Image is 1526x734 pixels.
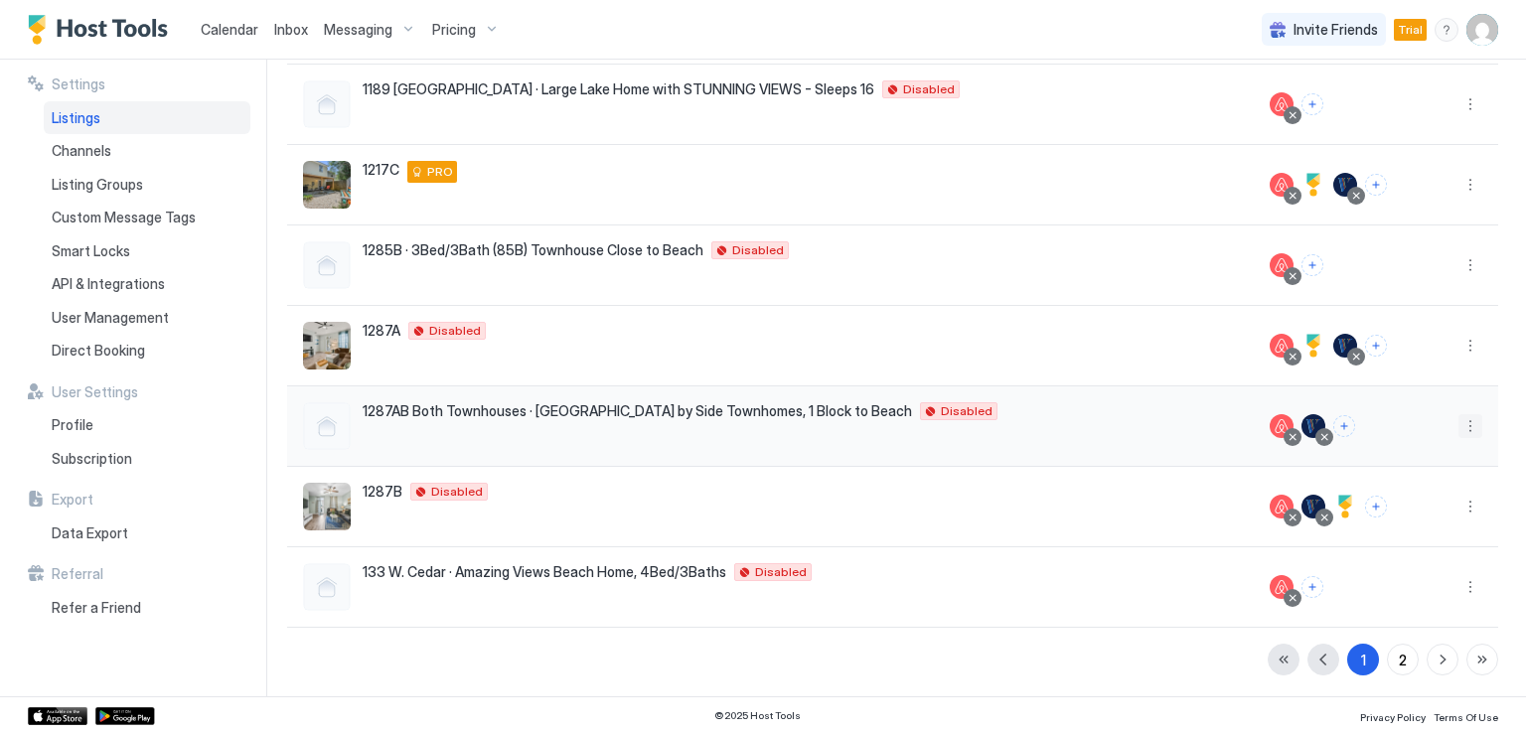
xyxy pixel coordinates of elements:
span: PRO [427,163,453,181]
a: Refer a Friend [44,591,250,625]
span: Trial [1398,21,1423,39]
span: Pricing [432,21,476,39]
a: Smart Locks [44,234,250,268]
div: listing image [303,483,351,530]
span: User Management [52,309,169,327]
span: Messaging [324,21,392,39]
span: 1189 [GEOGRAPHIC_DATA] · Large Lake Home with STUNNING VIEWS - Sleeps 16 [363,80,874,98]
span: User Settings [52,383,138,401]
span: Smart Locks [52,242,130,260]
a: Direct Booking [44,334,250,367]
span: 133 W. Cedar · Amazing Views Beach Home, 4Bed/3Baths [363,563,726,581]
a: Custom Message Tags [44,201,250,234]
a: Data Export [44,516,250,550]
span: Direct Booking [52,342,145,360]
span: Referral [52,565,103,583]
button: More options [1458,575,1482,599]
a: Privacy Policy [1360,705,1426,726]
button: Connect channels [1365,335,1387,357]
span: 1287B [363,483,402,501]
div: User profile [1466,14,1498,46]
div: 2 [1399,650,1407,670]
a: Calendar [201,19,258,40]
span: API & Integrations [52,275,165,293]
div: menu [1435,18,1458,42]
a: Inbox [274,19,308,40]
button: Connect channels [1301,254,1323,276]
a: API & Integrations [44,267,250,301]
span: © 2025 Host Tools [714,709,801,722]
button: More options [1458,495,1482,518]
button: Connect channels [1333,415,1355,437]
a: Host Tools Logo [28,15,177,45]
button: More options [1458,92,1482,116]
button: More options [1458,253,1482,277]
button: Connect channels [1301,93,1323,115]
span: Data Export [52,524,128,542]
span: Privacy Policy [1360,711,1426,723]
div: menu [1458,414,1482,438]
a: Profile [44,408,250,442]
button: 1 [1347,644,1379,675]
a: User Management [44,301,250,335]
span: Custom Message Tags [52,209,196,226]
button: Connect channels [1365,496,1387,517]
a: App Store [28,707,87,725]
a: Channels [44,134,250,168]
div: menu [1458,575,1482,599]
span: Listings [52,109,100,127]
span: Inbox [274,21,308,38]
button: Connect channels [1365,174,1387,196]
span: 1287AB Both Townhouses · [GEOGRAPHIC_DATA] by Side Townhomes, 1 Block to Beach [363,402,912,420]
a: Listing Groups [44,168,250,202]
button: More options [1458,414,1482,438]
span: Terms Of Use [1434,711,1498,723]
div: 1 [1361,650,1366,670]
div: menu [1458,92,1482,116]
button: More options [1458,173,1482,197]
span: Listing Groups [52,176,143,194]
a: Subscription [44,442,250,476]
div: menu [1458,253,1482,277]
span: Export [52,491,93,509]
span: Subscription [52,450,132,468]
div: listing image [303,322,351,369]
span: Profile [52,416,93,434]
button: More options [1458,334,1482,358]
button: Connect channels [1301,576,1323,598]
a: Google Play Store [95,707,155,725]
div: menu [1458,173,1482,197]
span: Channels [52,142,111,160]
button: 2 [1387,644,1419,675]
span: 1285B · 3Bed/3Bath (85B) Townhouse Close to Beach [363,241,703,259]
span: Settings [52,75,105,93]
div: listing image [303,161,351,209]
span: 1217C [363,161,399,179]
iframe: Intercom live chat [20,666,68,714]
div: menu [1458,495,1482,518]
span: Calendar [201,21,258,38]
a: Listings [44,101,250,135]
div: menu [1458,334,1482,358]
span: Invite Friends [1294,21,1378,39]
span: Refer a Friend [52,599,141,617]
a: Terms Of Use [1434,705,1498,726]
span: 1287A [363,322,400,340]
